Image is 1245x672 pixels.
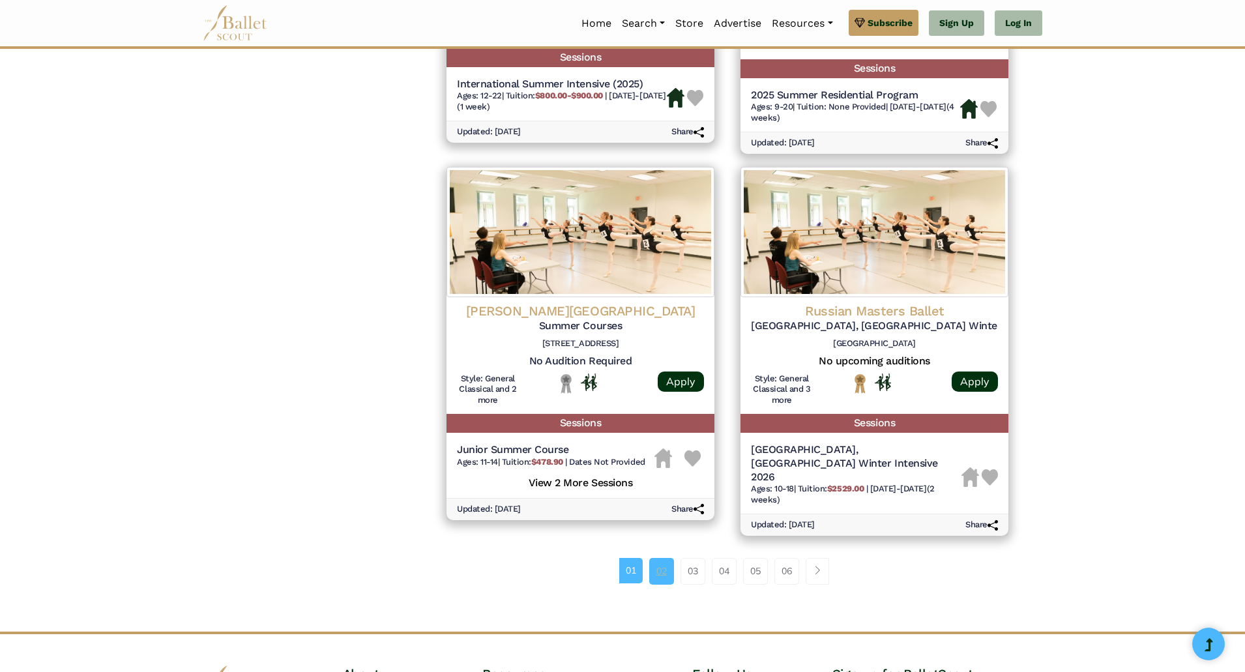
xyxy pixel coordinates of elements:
[740,167,1008,297] img: Logo
[982,469,998,486] img: Heart
[649,558,674,584] a: 02
[576,10,617,37] a: Home
[457,338,704,349] h6: [STREET_ADDRESS]
[506,91,606,100] span: Tuition:
[751,302,998,319] h4: Russian Masters Ballet
[929,10,984,37] a: Sign Up
[995,10,1042,37] a: Log In
[852,373,868,394] img: National
[457,91,502,100] span: Ages: 12-22
[667,88,684,108] img: Housing Available
[751,338,998,349] h6: [GEOGRAPHIC_DATA]
[980,101,997,117] img: Heart
[797,102,885,111] span: Tuition: None Provided
[751,319,998,333] h5: [GEOGRAPHIC_DATA], [GEOGRAPHIC_DATA] Winter Intensive 2026
[751,484,935,504] span: [DATE]-[DATE] (2 weeks)
[531,457,563,467] b: $478.90
[740,59,1008,78] h5: Sessions
[875,373,891,390] img: In Person
[751,484,961,506] h6: | |
[868,16,913,30] span: Subscribe
[457,78,667,91] h5: International Summer Intensive (2025)
[684,450,701,467] img: Heart
[447,167,714,297] img: Logo
[751,519,815,531] h6: Updated: [DATE]
[751,355,998,368] h5: No upcoming auditions
[709,10,767,37] a: Advertise
[751,373,813,407] h6: Style: General Classical and 3 more
[569,457,645,467] span: Dates Not Provided
[671,126,704,138] h6: Share
[965,519,998,531] h6: Share
[447,48,714,67] h5: Sessions
[457,126,521,138] h6: Updated: [DATE]
[457,91,667,113] h6: | |
[457,373,519,407] h6: Style: General Classical and 2 more
[798,484,866,493] span: Tuition:
[751,102,960,124] h6: | |
[457,302,704,319] h4: [PERSON_NAME][GEOGRAPHIC_DATA]
[743,558,768,584] a: 05
[767,10,838,37] a: Resources
[670,10,709,37] a: Store
[457,91,666,111] span: [DATE]-[DATE] (1 week)
[671,504,704,515] h6: Share
[960,99,978,119] img: Housing Available
[457,319,704,333] h5: Summer Courses
[654,448,672,468] img: Housing Unavailable
[535,91,603,100] b: $800.00-$900.00
[961,467,979,487] img: Housing Unavailable
[457,457,498,467] span: Ages: 11-14
[827,484,864,493] b: $2529.00
[751,484,794,493] span: Ages: 10-18
[558,373,574,394] img: Local
[751,138,815,149] h6: Updated: [DATE]
[740,414,1008,433] h5: Sessions
[617,10,670,37] a: Search
[457,457,645,468] h6: | |
[712,558,737,584] a: 04
[751,102,954,123] span: [DATE]-[DATE] (4 weeks)
[774,558,799,584] a: 06
[457,355,704,368] h5: No Audition Required
[502,457,565,467] span: Tuition:
[581,373,597,390] img: In Person
[457,504,521,515] h6: Updated: [DATE]
[658,372,704,392] a: Apply
[687,90,703,106] img: Heart
[457,473,704,490] h5: View 2 More Sessions
[965,138,998,149] h6: Share
[849,10,918,36] a: Subscribe
[952,372,998,392] a: Apply
[855,16,865,30] img: gem.svg
[619,558,643,583] a: 01
[751,443,961,484] h5: [GEOGRAPHIC_DATA], [GEOGRAPHIC_DATA] Winter Intensive 2026
[619,558,836,584] nav: Page navigation example
[751,102,793,111] span: Ages: 9-20
[457,443,645,457] h5: Junior Summer Course
[681,558,705,584] a: 03
[751,89,960,102] h5: 2025 Summer Residential Program
[447,414,714,433] h5: Sessions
